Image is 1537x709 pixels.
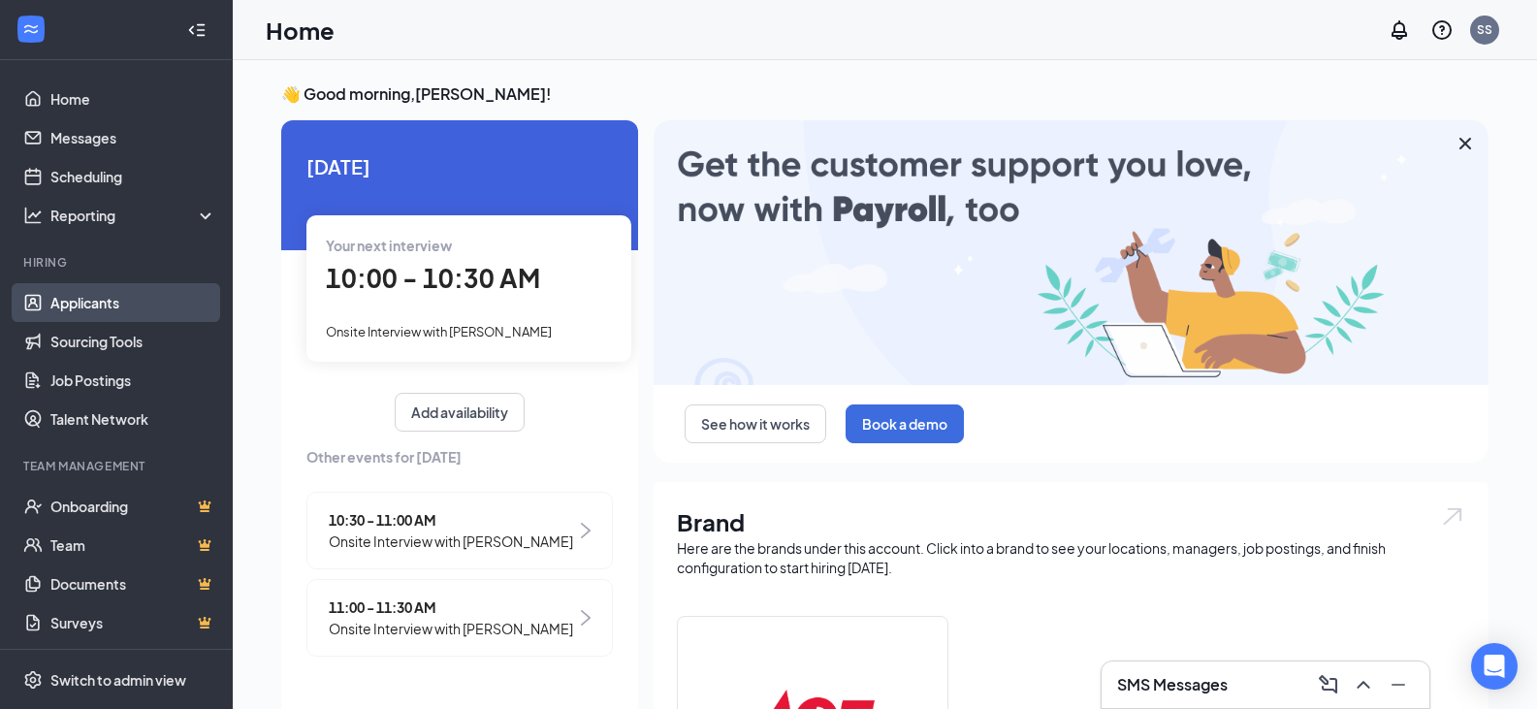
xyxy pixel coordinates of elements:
[281,83,1489,105] h3: 👋 Good morning, [PERSON_NAME] !
[1313,669,1344,700] button: ComposeMessage
[306,446,613,467] span: Other events for [DATE]
[329,531,573,552] span: Onsite Interview with [PERSON_NAME]
[50,206,217,225] div: Reporting
[50,118,216,157] a: Messages
[677,505,1465,538] h1: Brand
[21,19,41,39] svg: WorkstreamLogo
[846,404,964,443] button: Book a demo
[50,526,216,564] a: TeamCrown
[1383,669,1414,700] button: Minimize
[23,254,212,271] div: Hiring
[1387,673,1410,696] svg: Minimize
[654,120,1489,385] img: payroll-large.gif
[50,157,216,196] a: Scheduling
[395,393,525,432] button: Add availability
[50,670,186,690] div: Switch to admin view
[1388,18,1411,42] svg: Notifications
[1430,18,1454,42] svg: QuestionInfo
[306,151,613,181] span: [DATE]
[23,206,43,225] svg: Analysis
[1477,21,1492,38] div: SS
[326,262,540,294] span: 10:00 - 10:30 AM
[326,237,452,254] span: Your next interview
[50,564,216,603] a: DocumentsCrown
[1117,674,1228,695] h3: SMS Messages
[266,14,335,47] h1: Home
[50,361,216,400] a: Job Postings
[1317,673,1340,696] svg: ComposeMessage
[23,670,43,690] svg: Settings
[50,603,216,642] a: SurveysCrown
[329,509,573,531] span: 10:30 - 11:00 AM
[50,322,216,361] a: Sourcing Tools
[1471,643,1518,690] div: Open Intercom Messenger
[187,20,207,40] svg: Collapse
[329,596,573,618] span: 11:00 - 11:30 AM
[50,80,216,118] a: Home
[50,400,216,438] a: Talent Network
[23,458,212,474] div: Team Management
[1348,669,1379,700] button: ChevronUp
[1352,673,1375,696] svg: ChevronUp
[50,283,216,322] a: Applicants
[50,487,216,526] a: OnboardingCrown
[1440,505,1465,528] img: open.6027fd2a22e1237b5b06.svg
[685,404,826,443] button: See how it works
[326,324,552,339] span: Onsite Interview with [PERSON_NAME]
[1454,132,1477,155] svg: Cross
[329,618,573,639] span: Onsite Interview with [PERSON_NAME]
[677,538,1465,577] div: Here are the brands under this account. Click into a brand to see your locations, managers, job p...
